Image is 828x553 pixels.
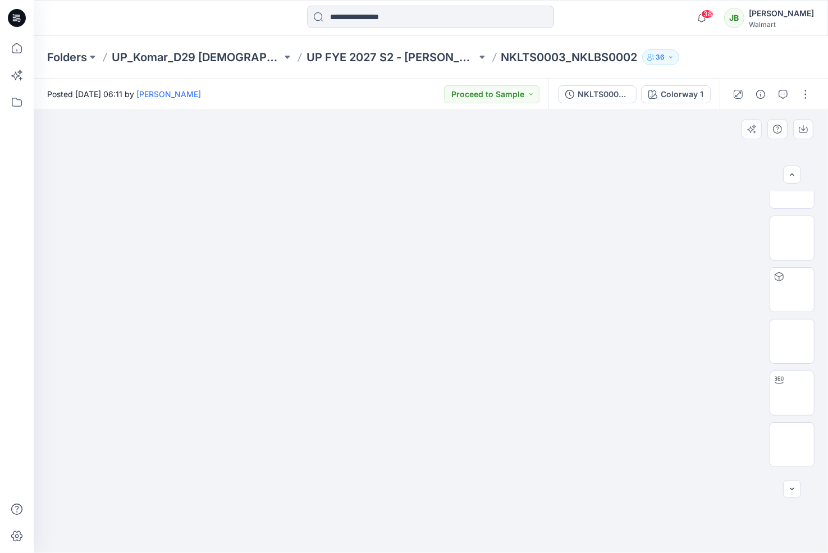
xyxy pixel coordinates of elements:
div: Walmart [749,20,814,29]
div: NKLTS0003_NKLBS0002 [578,88,629,100]
div: [PERSON_NAME] [749,7,814,20]
a: UP_Komar_D29 [DEMOGRAPHIC_DATA] Sleep [112,49,282,65]
p: NKLTS0003_NKLBS0002 [501,49,638,65]
button: Colorway 1 [641,85,711,103]
button: Details [752,85,770,103]
a: Folders [47,49,87,65]
span: 38 [701,10,713,19]
button: NKLTS0003_NKLBS0002 [558,85,637,103]
button: 36 [642,49,679,65]
span: Posted [DATE] 06:11 by [47,88,201,100]
a: [PERSON_NAME] [136,89,201,99]
p: 36 [656,51,665,63]
a: UP FYE 2027 S2 - [PERSON_NAME] D29 [DEMOGRAPHIC_DATA] Sleepwear [307,49,477,65]
div: JB [724,8,744,28]
div: Colorway 1 [661,88,703,100]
